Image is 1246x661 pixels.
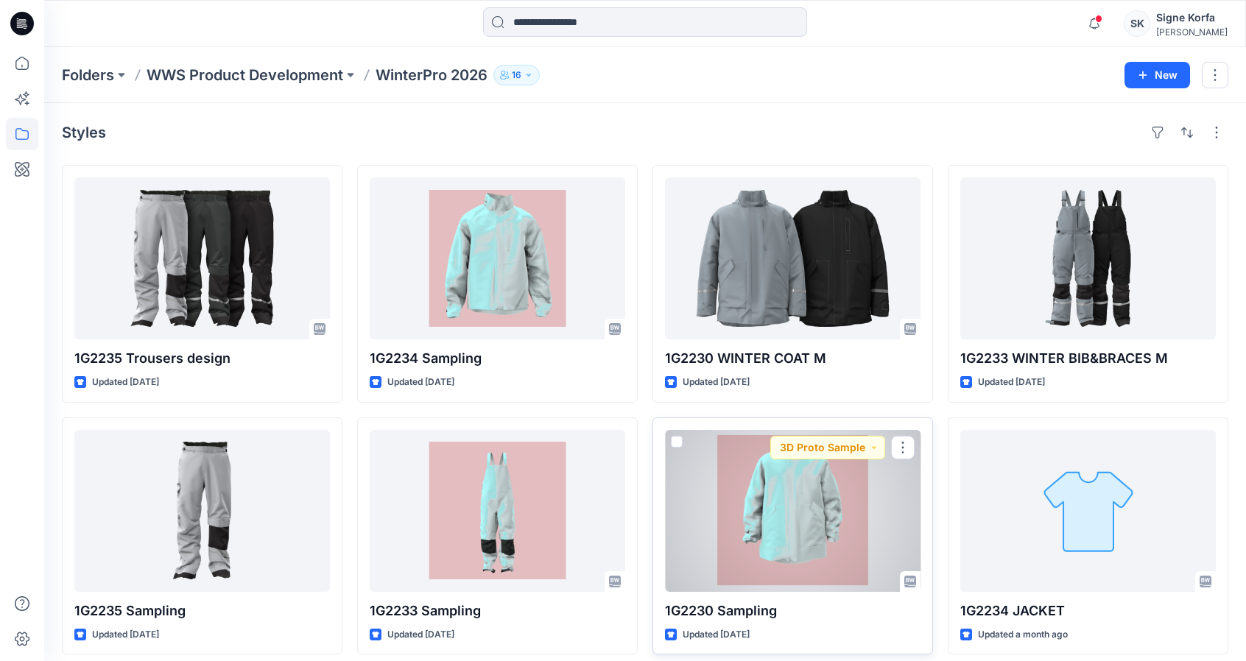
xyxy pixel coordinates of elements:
[74,348,330,369] p: 1G2235 Trousers design
[62,124,106,141] h4: Styles
[665,177,921,339] a: 1G2230 WINTER COAT M
[62,65,114,85] a: Folders
[370,430,625,592] a: 1G2233 Sampling
[1156,9,1228,26] div: Signe Korfa
[370,601,625,621] p: 1G2233 Sampling
[147,65,343,85] a: WWS Product Development
[1156,26,1228,38] div: [PERSON_NAME]
[92,627,159,643] p: Updated [DATE]
[512,67,521,83] p: 16
[376,65,488,85] p: WinterPro 2026
[683,627,750,643] p: Updated [DATE]
[683,375,750,390] p: Updated [DATE]
[665,348,921,369] p: 1G2230 WINTER COAT M
[978,375,1045,390] p: Updated [DATE]
[387,627,454,643] p: Updated [DATE]
[74,601,330,621] p: 1G2235 Sampling
[370,348,625,369] p: 1G2234 Sampling
[74,177,330,339] a: 1G2235 Trousers design
[370,177,625,339] a: 1G2234 Sampling
[978,627,1068,643] p: Updated a month ago
[387,375,454,390] p: Updated [DATE]
[1124,10,1150,37] div: SK
[960,601,1216,621] p: 1G2234 JACKET
[960,348,1216,369] p: 1G2233 WINTER BIB&BRACES M
[74,430,330,592] a: 1G2235 Sampling
[92,375,159,390] p: Updated [DATE]
[960,430,1216,592] a: 1G2234 JACKET
[493,65,540,85] button: 16
[665,601,921,621] p: 1G2230 Sampling
[665,430,921,592] a: 1G2230 Sampling
[1124,62,1190,88] button: New
[960,177,1216,339] a: 1G2233 WINTER BIB&BRACES M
